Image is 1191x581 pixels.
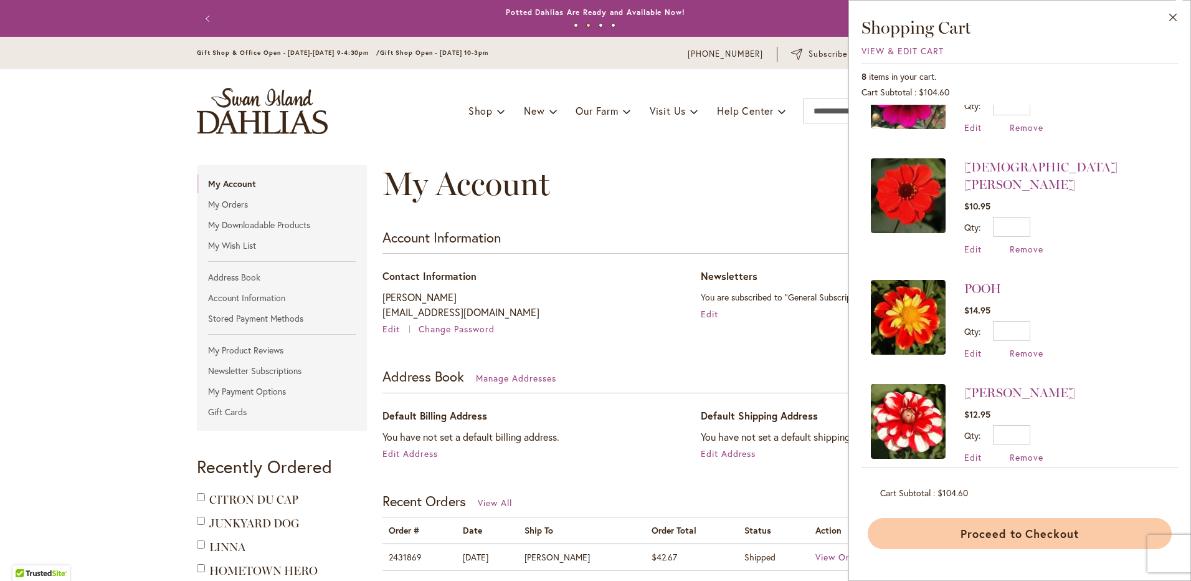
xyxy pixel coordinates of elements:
[701,448,756,459] span: Edit Address
[197,289,367,307] a: Account Information
[871,280,946,355] img: POOH
[382,409,487,422] span: Default Billing Address
[197,362,367,380] a: Newsletter Subscriptions
[382,492,466,510] strong: Recent Orders
[871,158,946,233] img: JAPANESE BISHOP
[861,17,971,38] span: Shopping Cart
[478,497,512,509] a: View All
[611,23,615,27] button: 4 of 4
[964,347,982,359] a: Edit
[197,309,367,328] a: Stored Payment Methods
[9,537,44,572] iframe: Launch Accessibility Center
[382,517,457,544] th: Order #
[861,70,866,82] span: 8
[861,86,912,98] span: Cart Subtotal
[964,451,982,463] a: Edit
[382,544,457,570] td: 2431869
[964,221,980,233] label: Qty
[1010,122,1043,133] a: Remove
[738,517,809,544] th: Status
[791,48,848,60] a: Subscribe
[738,544,809,570] td: Shipped
[871,158,946,255] a: JAPANESE BISHOP
[518,544,645,570] td: [PERSON_NAME]
[197,268,367,287] a: Address Book
[717,104,774,117] span: Help Center
[964,160,1117,192] a: [DEMOGRAPHIC_DATA] [PERSON_NAME]
[861,45,944,57] span: View & Edit Cart
[964,385,1075,400] a: [PERSON_NAME]
[964,243,982,255] a: Edit
[688,48,763,60] a: [PHONE_NUMBER]
[576,104,618,117] span: Our Farm
[964,430,980,441] label: Qty
[380,49,488,57] span: Gift Shop Open - [DATE] 10-3pm
[197,49,380,57] span: Gift Shop & Office Open - [DATE]-[DATE] 9-4:30pm /
[937,487,968,499] span: $104.60
[197,236,367,255] a: My Wish List
[197,455,332,478] strong: Recently Ordered
[964,281,1001,296] a: POOH
[382,323,400,335] span: Edit
[382,228,501,246] strong: Account Information
[964,100,980,112] label: Qty
[964,325,980,337] label: Qty
[701,430,994,444] address: You have not set a default shipping address.
[1010,347,1043,359] a: Remove
[382,367,464,385] strong: Address Book
[809,517,994,544] th: Action
[701,269,757,282] span: Newsletters
[871,280,946,359] a: POOH
[652,551,677,563] span: $42.67
[815,551,880,563] a: View Order
[468,104,493,117] span: Shop
[524,104,544,117] span: New
[382,269,477,282] span: Contact Information
[815,551,864,563] span: View Order
[197,195,367,214] a: My Orders
[506,7,685,17] a: Potted Dahlias Are Ready and Available Now!
[809,48,848,60] span: Subscribe
[1010,243,1043,255] a: Remove
[871,384,946,463] a: YORO KOBI
[382,448,438,459] a: Edit Address
[869,70,936,82] span: items in your cart.
[382,323,416,335] a: Edit
[209,493,298,507] a: CITRON DU CAP
[1010,451,1043,463] a: Remove
[197,175,367,193] strong: My Account
[476,372,556,384] a: Manage Addresses
[701,308,718,320] a: Edit
[209,540,245,554] a: LINNA
[209,517,299,531] a: JUNKYARD DOG
[382,430,676,444] address: You have not set a default billing address.
[197,382,367,401] a: My Payment Options
[599,23,603,27] button: 3 of 4
[645,517,739,544] th: Order Total
[868,518,1172,549] button: Proceed to Checkout
[964,122,982,133] a: Edit
[209,564,318,578] a: HOMETOWN HERO
[964,200,990,212] span: $10.95
[197,403,367,421] a: Gift Cards
[650,104,686,117] span: Visit Us
[197,341,367,360] a: My Product Reviews
[382,290,676,320] p: [PERSON_NAME] [EMAIL_ADDRESS][DOMAIN_NAME]
[382,164,550,203] span: My Account
[964,408,990,420] span: $12.95
[919,86,949,98] span: $104.60
[880,487,931,499] span: Cart Subtotal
